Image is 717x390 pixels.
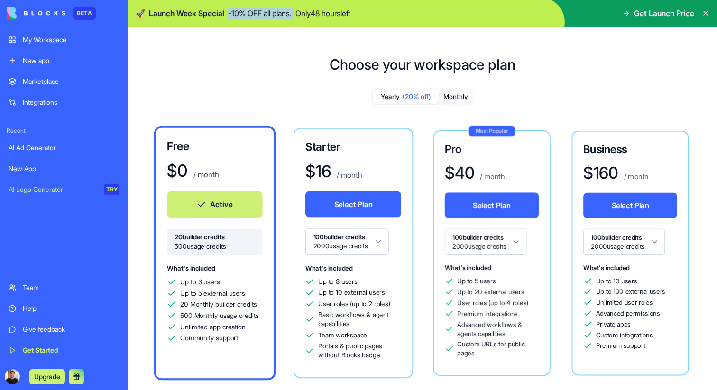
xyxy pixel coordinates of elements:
[3,72,125,91] a: Marketplace
[23,98,119,107] div: Integrations
[23,77,119,86] div: Marketplace
[596,309,660,318] span: Advanced permissions
[596,276,637,285] span: Up to 10 users
[9,185,98,194] div: AI Logo Generator
[583,142,677,156] h3: Business
[3,93,125,112] a: Integrations
[9,143,119,153] div: AI Ad Generator
[180,289,245,298] span: Up to 5 external users
[445,163,475,181] h1: $ 40
[318,330,367,339] span: Team workspace
[136,8,145,19] span: 🚀
[439,90,472,104] button: Monthly
[373,90,439,104] button: Yearly
[23,304,119,313] div: Help
[228,8,292,19] p: - 10 % OFF all plans.
[330,56,515,73] h1: Choose your workspace plan
[596,320,631,329] span: Private apps
[167,264,215,272] span: What's included
[318,310,401,328] span: Basic workflows & agent capabilities
[335,169,362,180] p: / month
[458,298,529,307] span: User roles (up to 4 roles)
[295,8,350,19] p: Only 48 hours left
[596,341,645,350] span: Premium support
[7,7,96,20] a: BETA
[23,345,119,355] div: Get Started
[583,164,618,182] h1: $ 160
[175,242,255,251] span: 500 usage credits
[7,7,65,20] img: logo
[3,320,125,339] a: Give feedback
[318,299,390,308] span: User roles (up to 2 roles)
[180,300,257,309] span: 20 Monthly builder credits
[305,264,353,272] span: What's included
[29,372,65,381] a: Upgrade
[596,330,653,339] span: Custom integrations
[180,311,259,320] span: 500 Monthly usage credits
[596,298,653,307] span: Unlimited user roles
[23,35,119,45] div: My Workspace
[469,126,515,136] div: Most Popular
[180,322,246,332] span: Unlimited app creation
[458,320,539,338] span: Advanced workflows & agents capailities
[318,277,358,286] span: Up to 3 users
[167,162,187,180] h1: $ 0
[3,51,125,70] a: New app
[458,277,496,286] span: Up to 5 users
[445,264,491,272] span: What's included
[318,288,385,297] span: Up to 10 external users
[3,159,125,178] a: New App
[180,277,220,287] span: Up to 3 users
[3,341,125,360] a: Get Started
[3,138,125,157] a: AI Ad Generator
[445,142,539,156] h3: Pro
[3,278,125,297] a: Team
[478,171,505,182] p: / month
[3,299,125,318] a: Help
[73,7,96,20] div: BETA
[149,8,224,19] span: Launch Week Special
[29,369,65,384] button: Upgrade
[403,92,431,101] span: (20% off)
[305,162,331,181] h1: $ 16
[23,325,119,334] div: Give feedback
[445,192,539,218] button: Select Plan
[23,56,119,65] div: New app
[23,283,119,292] div: Team
[3,127,125,135] span: Recent
[305,140,401,154] h3: Starter
[180,334,238,343] span: Community support
[167,139,262,154] h3: Free
[305,191,401,217] button: Select Plan
[458,340,539,358] span: Custom URLs for public pages
[622,171,649,182] p: / month
[5,369,20,384] img: ACg8ocJ2zwJEzzdW7a3SjO-Uei8eKu0As4ZlS1pMGX4Sc6radOo_Gk4=s96-c
[458,309,518,318] span: Premium integrations
[583,193,677,218] button: Select Plan
[634,8,694,19] span: Get Launch Price
[104,184,119,195] div: TRY
[167,191,262,218] button: Active
[3,30,125,49] a: My Workspace
[583,264,630,272] span: What's included
[458,287,524,296] span: Up to 20 external users
[192,169,219,181] p: / month
[318,341,401,360] span: Portals & public pages without Blocks badge
[175,233,255,242] span: 20 builder credits
[3,180,125,199] a: AI Logo GeneratorTRY
[596,287,665,296] span: Up to 100 external users
[9,164,119,173] div: New App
